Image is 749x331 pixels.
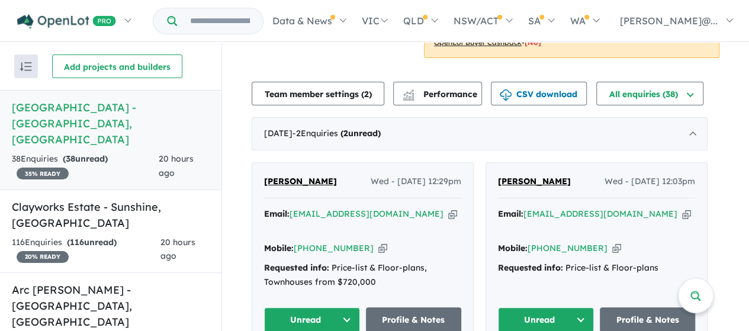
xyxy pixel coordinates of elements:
[70,237,84,248] span: 116
[498,176,571,187] span: [PERSON_NAME]
[264,208,290,219] strong: Email:
[523,208,677,219] a: [EMAIL_ADDRESS][DOMAIN_NAME]
[404,89,477,99] span: Performance
[343,128,348,139] span: 2
[364,89,369,99] span: 2
[17,251,69,263] span: 20 % READY
[52,54,182,78] button: Add projects and builders
[340,128,381,139] strong: ( unread)
[66,153,75,164] span: 38
[63,153,108,164] strong: ( unread)
[292,128,381,139] span: - 2 Enquir ies
[498,243,528,253] strong: Mobile:
[371,175,461,189] span: Wed - [DATE] 12:29pm
[264,175,337,189] a: [PERSON_NAME]
[620,15,718,27] span: [PERSON_NAME]@...
[528,243,607,253] a: [PHONE_NUMBER]
[525,38,541,47] span: [No]
[159,153,194,178] span: 20 hours ago
[252,117,708,150] div: [DATE]
[290,208,443,219] a: [EMAIL_ADDRESS][DOMAIN_NAME]
[294,243,374,253] a: [PHONE_NUMBER]
[252,82,384,105] button: Team member settings (2)
[12,99,210,147] h5: [GEOGRAPHIC_DATA] - [GEOGRAPHIC_DATA] , [GEOGRAPHIC_DATA]
[498,175,571,189] a: [PERSON_NAME]
[17,168,69,179] span: 35 % READY
[12,152,159,181] div: 38 Enquir ies
[393,82,482,105] button: Performance
[67,237,117,248] strong: ( unread)
[264,176,337,187] span: [PERSON_NAME]
[160,237,195,262] span: 20 hours ago
[264,261,461,290] div: Price-list & Floor-plans, Townhouses from $720,000
[20,62,32,71] img: sort.svg
[498,208,523,219] strong: Email:
[264,262,329,273] strong: Requested info:
[682,208,691,220] button: Copy
[12,199,210,231] h5: Clayworks Estate - Sunshine , [GEOGRAPHIC_DATA]
[403,93,414,101] img: bar-chart.svg
[12,282,210,330] h5: Arc [PERSON_NAME] - [GEOGRAPHIC_DATA] , [GEOGRAPHIC_DATA]
[498,262,563,273] strong: Requested info:
[378,242,387,255] button: Copy
[500,89,512,101] img: download icon
[12,236,160,264] div: 116 Enquir ies
[491,82,587,105] button: CSV download
[498,261,695,275] div: Price-list & Floor-plans
[17,14,116,29] img: Openlot PRO Logo White
[434,38,522,47] u: OpenLot Buyer Cashback
[605,175,695,189] span: Wed - [DATE] 12:03pm
[264,243,294,253] strong: Mobile:
[448,208,457,220] button: Copy
[596,82,703,105] button: All enquiries (38)
[612,242,621,255] button: Copy
[179,8,261,34] input: Try estate name, suburb, builder or developer
[403,89,414,96] img: line-chart.svg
